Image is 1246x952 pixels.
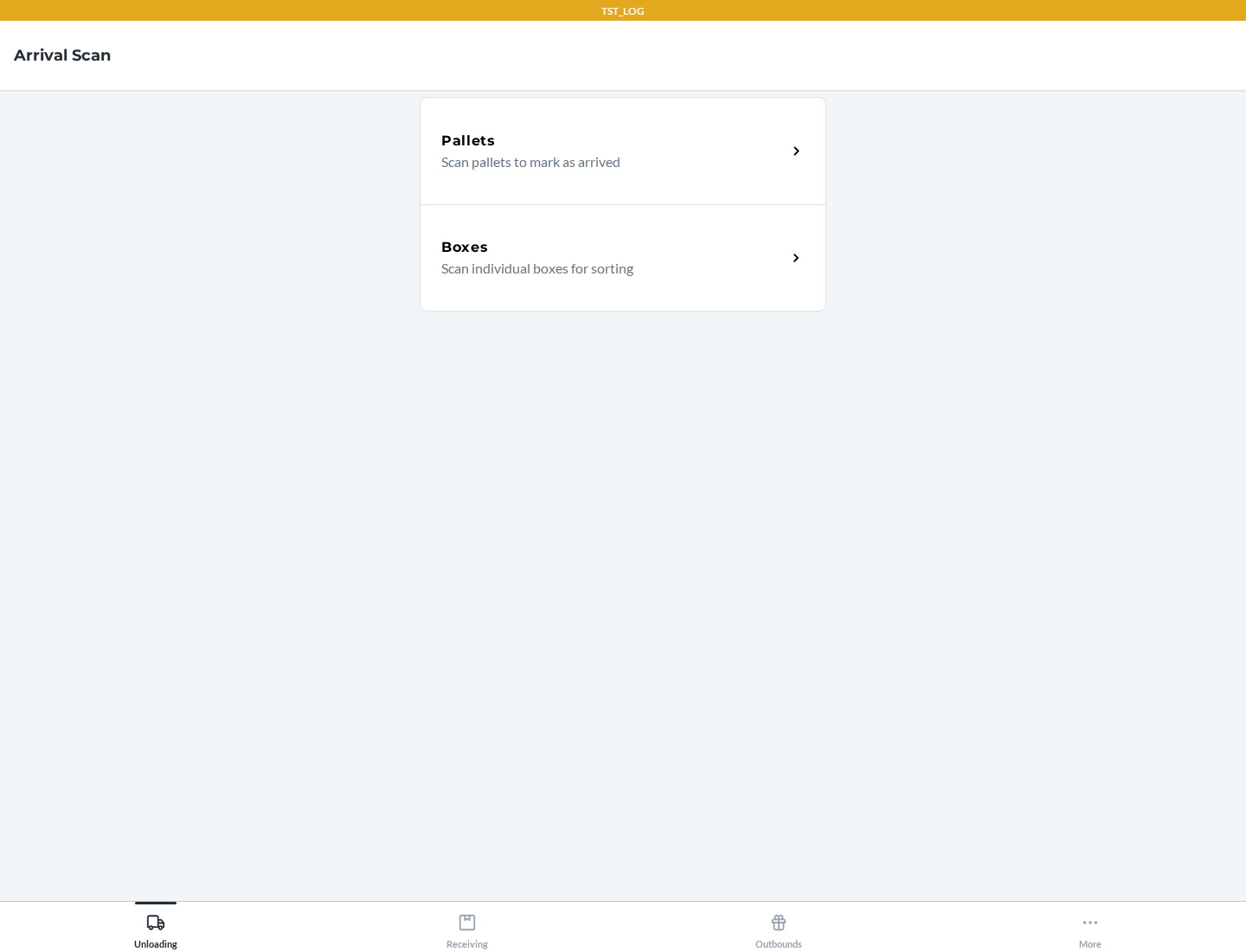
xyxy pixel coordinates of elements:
div: Receiving [446,906,488,949]
div: Unloading [134,906,177,949]
a: PalletsScan pallets to mark as arrived [420,97,826,204]
a: BoxesScan individual boxes for sorting [420,204,826,312]
h5: Boxes [441,237,489,258]
button: More [934,902,1246,949]
p: TST_LOG [601,3,645,19]
h4: Arrival Scan [14,44,111,67]
h5: Pallets [441,131,496,151]
p: Scan pallets to mark as arrived [441,151,773,172]
button: Outbounds [623,902,934,949]
div: Outbounds [755,906,802,949]
div: More [1079,906,1101,949]
p: Scan individual boxes for sorting [441,258,773,279]
button: Receiving [311,902,623,949]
